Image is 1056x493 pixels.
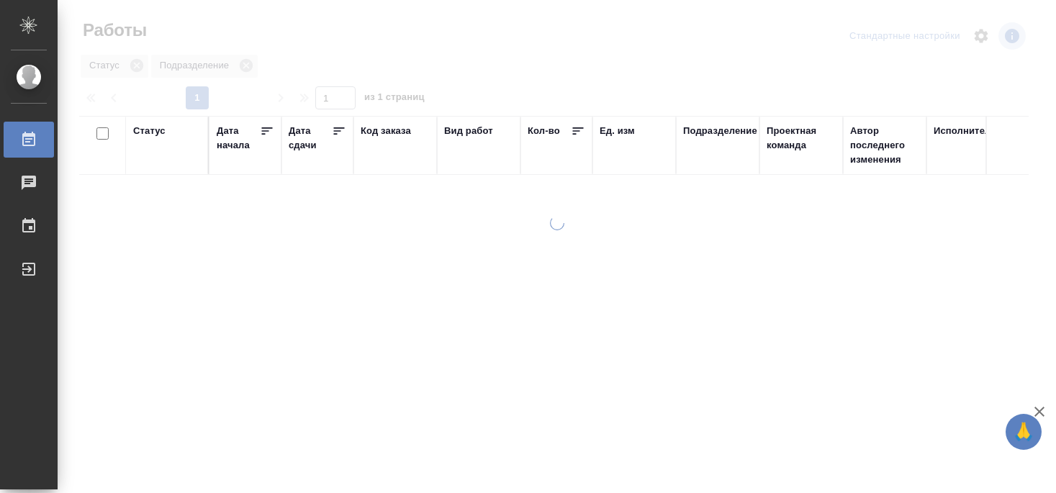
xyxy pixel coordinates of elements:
div: Ед. изм [600,124,635,138]
span: 🙏 [1011,417,1036,447]
div: Кол-во [528,124,560,138]
div: Исполнитель [934,124,997,138]
div: Подразделение [683,124,757,138]
button: 🙏 [1006,414,1042,450]
div: Автор последнего изменения [850,124,919,167]
div: Код заказа [361,124,411,138]
div: Статус [133,124,166,138]
div: Вид работ [444,124,493,138]
div: Проектная команда [767,124,836,153]
div: Дата начала [217,124,260,153]
div: Дата сдачи [289,124,332,153]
